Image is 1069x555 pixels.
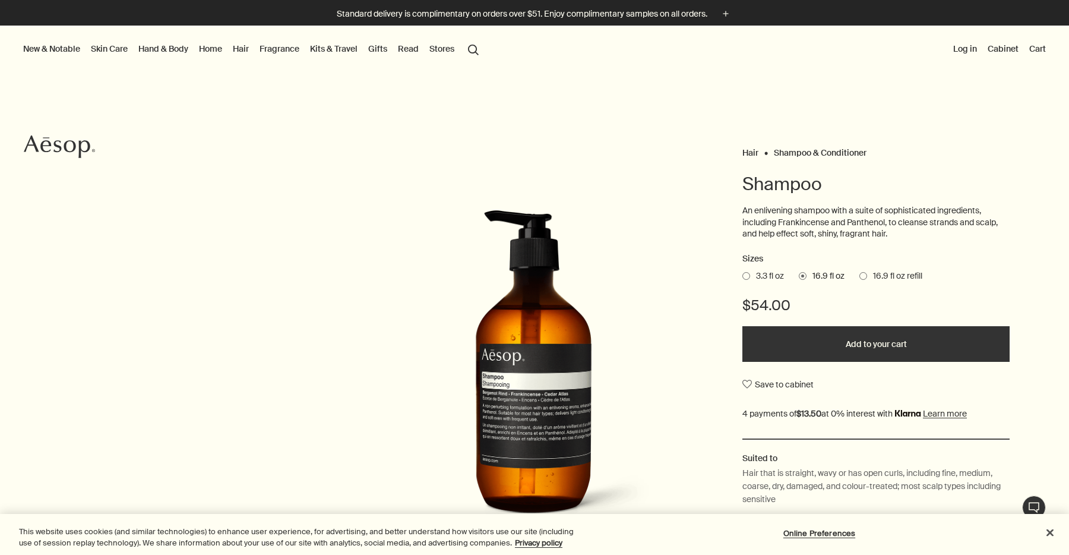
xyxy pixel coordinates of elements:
[742,452,1010,465] h2: Suited to
[742,466,1010,506] p: Hair that is straight, wavy or has open curls, including fine, medium, coarse, dry, damaged, and ...
[742,172,1010,196] h1: Shampoo
[807,270,845,282] span: 16.9 fl oz
[136,41,191,56] a: Hand & Body
[24,135,95,159] svg: Aesop
[21,26,484,73] nav: primary
[1022,496,1046,519] button: Live Assistance
[1027,41,1048,56] button: Cart
[742,147,758,153] a: Hair
[257,41,302,56] a: Fragrance
[742,326,1010,362] button: Add to your cart - $54.00
[1037,520,1063,546] button: Close
[742,252,1010,266] h2: Sizes
[197,41,224,56] a: Home
[366,41,390,56] a: Gifts
[985,41,1021,56] a: Cabinet
[88,41,130,56] a: Skin Care
[742,374,814,395] button: Save to cabinet
[407,210,669,534] img: Back of Shampoo in 500 mL amber bottle, with a black pump
[750,270,784,282] span: 3.3 fl oz
[951,26,1048,73] nav: supplementary
[427,41,457,56] button: Stores
[337,7,732,21] button: Standard delivery is complimentary on orders over $51. Enjoy complimentary samples on all orders.
[742,296,790,315] span: $54.00
[21,132,98,165] a: Aesop
[951,41,979,56] button: Log in
[356,210,713,548] div: Shampoo
[742,205,1010,240] p: An enlivening shampoo with a suite of sophisticated ingredients, including Frankincense and Panth...
[867,270,922,282] span: 16.9 fl oz refill
[515,538,562,548] a: More information about your privacy, opens in a new tab
[396,41,421,56] a: Read
[308,41,360,56] a: Kits & Travel
[774,147,866,153] a: Shampoo & Conditioner
[782,522,856,545] button: Online Preferences, Opens the preference center dialog
[463,37,484,60] button: Open search
[19,526,588,549] div: This website uses cookies (and similar technologies) to enhance user experience, for advertising,...
[337,8,707,20] p: Standard delivery is complimentary on orders over $51. Enjoy complimentary samples on all orders.
[230,41,251,56] a: Hair
[21,41,83,56] button: New & Notable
